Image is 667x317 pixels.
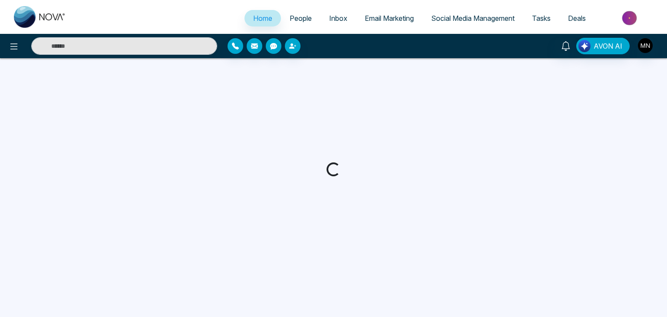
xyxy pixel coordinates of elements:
[423,10,523,26] a: Social Media Management
[356,10,423,26] a: Email Marketing
[290,14,312,23] span: People
[329,14,347,23] span: Inbox
[638,38,653,53] img: User Avatar
[253,14,272,23] span: Home
[14,6,66,28] img: Nova CRM Logo
[578,40,591,52] img: Lead Flow
[594,41,622,51] span: AVON AI
[281,10,320,26] a: People
[244,10,281,26] a: Home
[532,14,551,23] span: Tasks
[568,14,586,23] span: Deals
[559,10,594,26] a: Deals
[576,38,630,54] button: AVON AI
[523,10,559,26] a: Tasks
[599,8,662,28] img: Market-place.gif
[431,14,515,23] span: Social Media Management
[365,14,414,23] span: Email Marketing
[320,10,356,26] a: Inbox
